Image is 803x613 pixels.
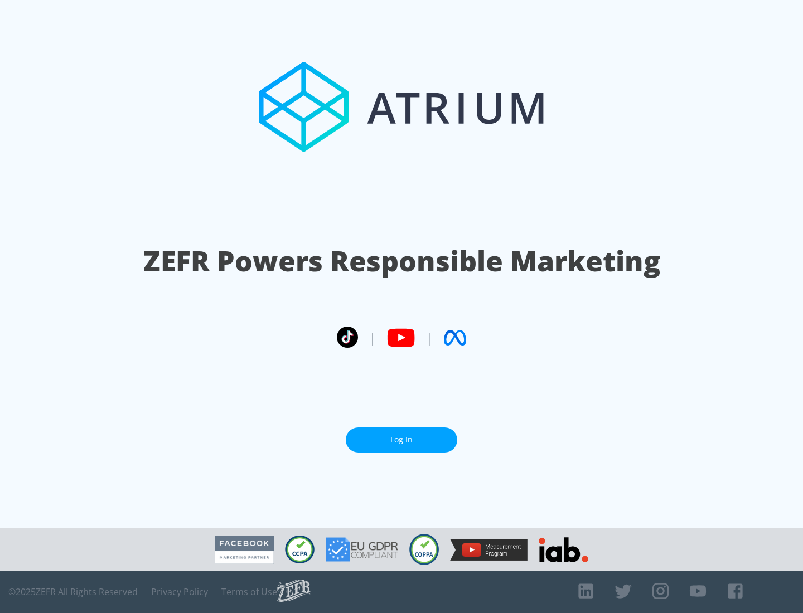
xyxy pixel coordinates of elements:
img: CCPA Compliant [285,536,315,563]
img: GDPR Compliant [326,537,398,562]
img: COPPA Compliant [409,534,439,565]
a: Privacy Policy [151,586,208,597]
h1: ZEFR Powers Responsible Marketing [143,242,660,280]
span: © 2025 ZEFR All Rights Reserved [8,586,138,597]
a: Log In [346,427,457,453]
img: YouTube Measurement Program [450,539,528,561]
span: | [426,329,433,346]
span: | [369,329,376,346]
a: Terms of Use [221,586,277,597]
img: Facebook Marketing Partner [215,536,274,564]
img: IAB [539,537,588,562]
